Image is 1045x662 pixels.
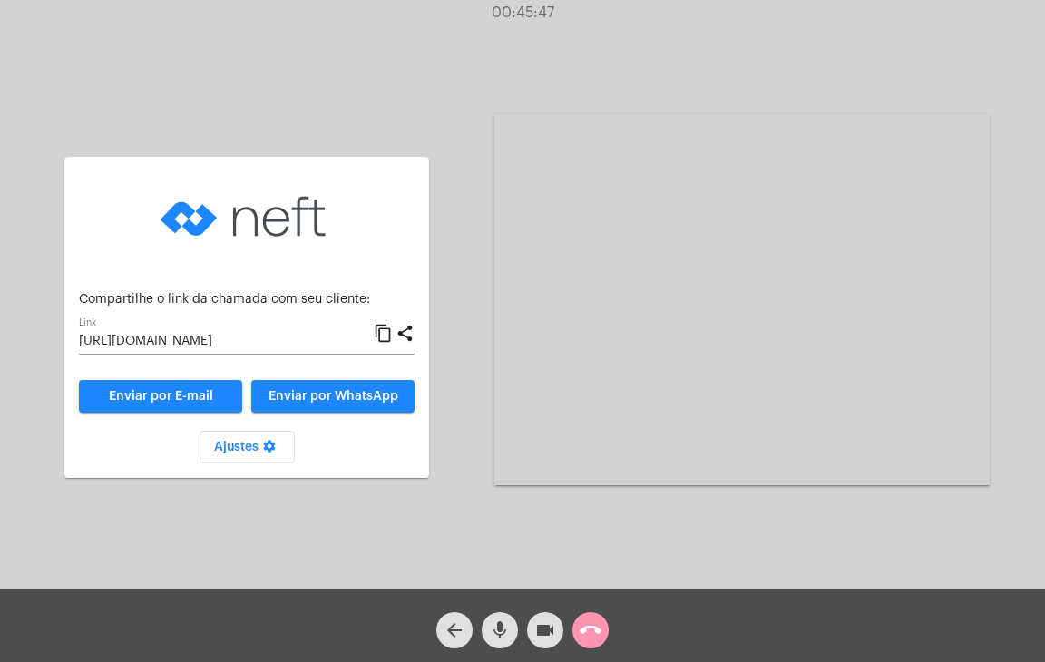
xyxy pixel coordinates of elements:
[109,390,213,403] span: Enviar por E-mail
[259,439,280,461] mat-icon: settings
[444,619,465,641] mat-icon: arrow_back
[580,619,601,641] mat-icon: call_end
[200,431,295,463] button: Ajustes
[214,441,280,453] span: Ajustes
[396,323,415,345] mat-icon: share
[489,619,511,641] mat-icon: mic
[79,380,242,413] a: Enviar por E-mail
[269,390,398,403] span: Enviar por WhatsApp
[374,323,393,345] mat-icon: content_copy
[79,293,415,307] p: Compartilhe o link da chamada com seu cliente:
[251,380,415,413] button: Enviar por WhatsApp
[492,5,554,20] span: 00:45:47
[534,619,556,641] mat-icon: videocam
[156,171,337,262] img: logo-neft-novo-2.png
